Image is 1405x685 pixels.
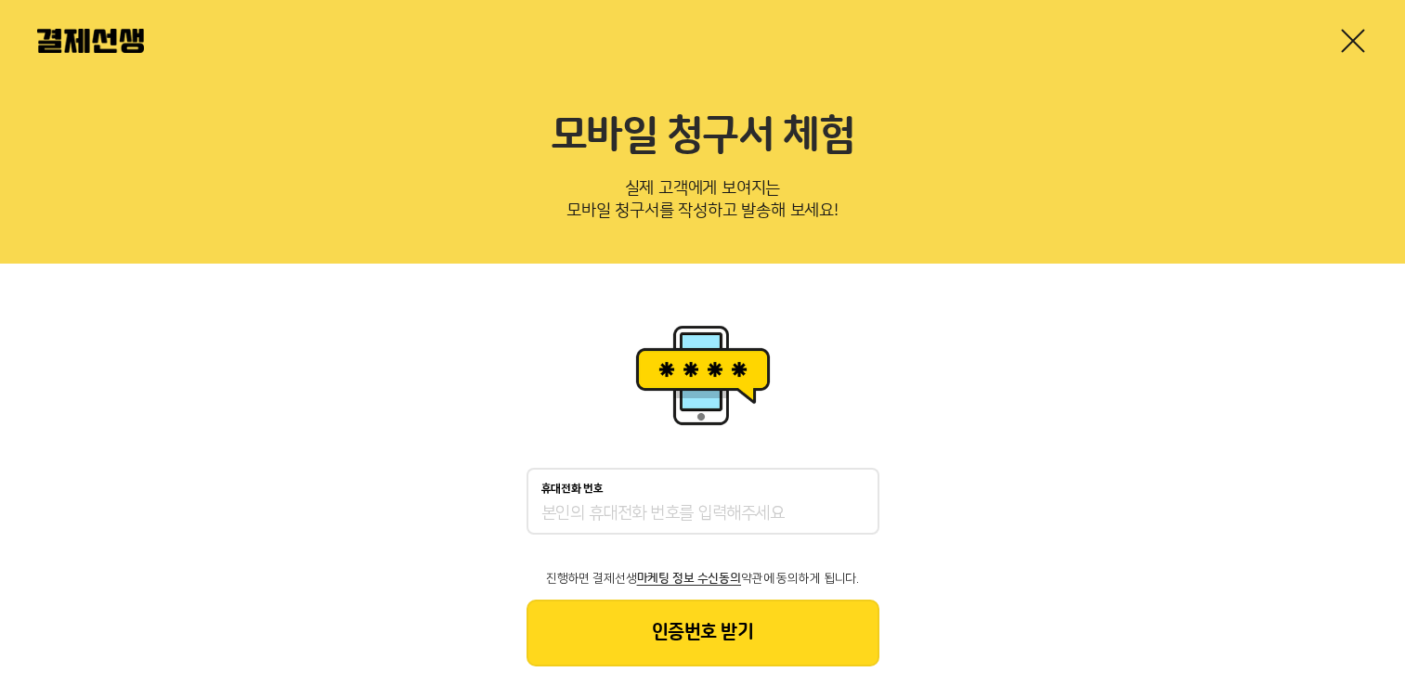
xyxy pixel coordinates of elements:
p: 휴대전화 번호 [541,483,604,496]
p: 진행하면 결제선생 약관에 동의하게 됩니다. [527,572,879,585]
p: 실제 고객에게 보여지는 모바일 청구서를 작성하고 발송해 보세요! [37,173,1368,234]
h2: 모바일 청구서 체험 [37,111,1368,162]
span: 마케팅 정보 수신동의 [637,572,741,585]
input: 휴대전화 번호 [541,503,865,525]
button: 인증번호 받기 [527,600,879,666]
img: 휴대폰인증 이미지 [629,319,777,431]
img: 결제선생 [37,29,144,53]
